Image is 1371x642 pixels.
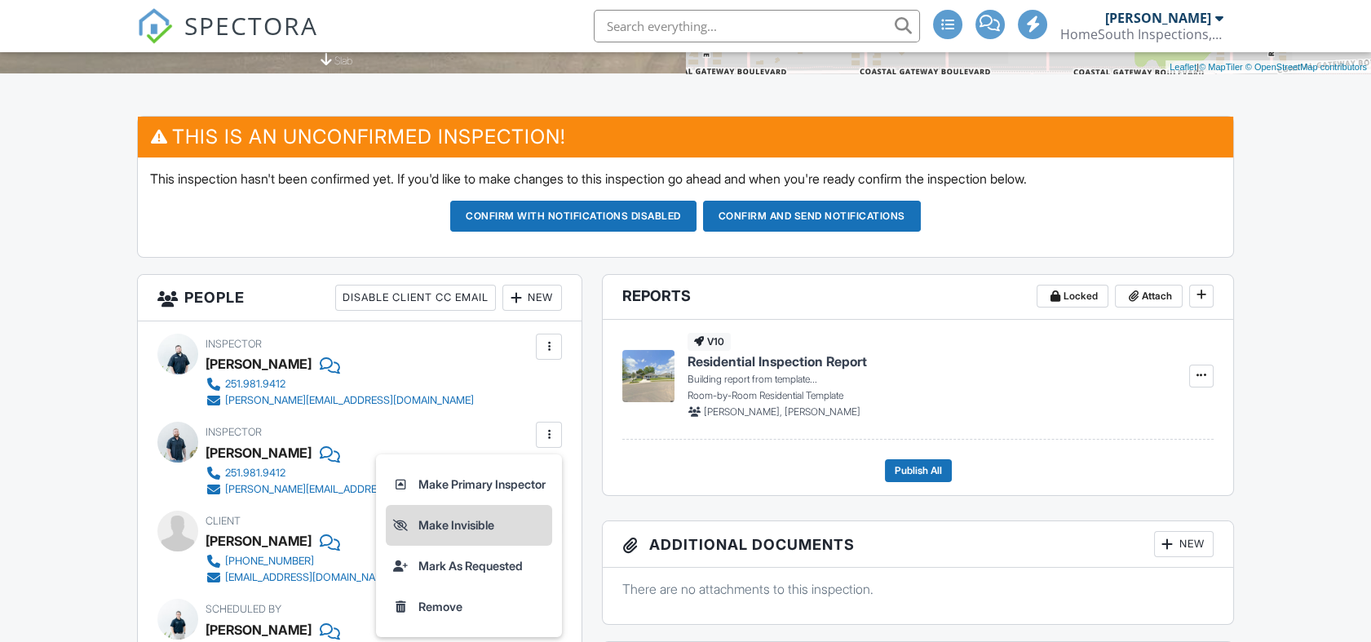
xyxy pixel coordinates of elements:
[206,481,474,498] a: [PERSON_NAME][EMAIL_ADDRESS][DOMAIN_NAME]
[138,117,1233,157] h3: This is an Unconfirmed Inspection!
[206,465,474,481] a: 251.981.9412
[206,618,312,642] div: [PERSON_NAME]
[138,275,582,321] h3: People
[1170,62,1196,72] a: Leaflet
[386,546,552,587] a: Mark As Requested
[386,505,552,546] a: Make Invisible
[335,285,496,311] div: Disable Client CC Email
[206,392,474,409] a: [PERSON_NAME][EMAIL_ADDRESS][DOMAIN_NAME]
[603,521,1232,568] h3: Additional Documents
[225,483,474,496] div: [PERSON_NAME][EMAIL_ADDRESS][DOMAIN_NAME]
[206,529,312,553] div: [PERSON_NAME]
[206,376,474,392] a: 251.981.9412
[1060,26,1223,42] div: HomeSouth Inspections, LLC
[502,285,562,311] div: New
[225,394,474,407] div: [PERSON_NAME][EMAIL_ADDRESS][DOMAIN_NAME]
[206,352,312,376] div: [PERSON_NAME]
[225,571,393,584] div: [EMAIL_ADDRESS][DOMAIN_NAME]
[206,515,241,527] span: Client
[622,580,1213,598] p: There are no attachments to this inspection.
[1105,10,1211,26] div: [PERSON_NAME]
[594,10,920,42] input: Search everything...
[1154,531,1214,557] div: New
[206,441,312,465] div: [PERSON_NAME]
[137,22,318,56] a: SPECTORA
[1165,60,1371,74] div: |
[386,464,552,505] a: Make Primary Inspector
[184,8,318,42] span: SPECTORA
[150,170,1221,188] p: This inspection hasn't been confirmed yet. If you'd like to make changes to this inspection go ah...
[334,55,352,67] span: slab
[206,553,393,569] a: [PHONE_NUMBER]
[206,569,393,586] a: [EMAIL_ADDRESS][DOMAIN_NAME]
[225,555,314,568] div: [PHONE_NUMBER]
[206,338,262,350] span: Inspector
[225,378,285,391] div: 251.981.9412
[386,587,552,627] a: Remove
[206,603,281,615] span: Scheduled By
[1199,62,1243,72] a: © MapTiler
[1245,62,1367,72] a: © OpenStreetMap contributors
[137,8,173,44] img: The Best Home Inspection Software - Spectora
[225,467,285,480] div: 251.981.9412
[206,426,262,438] span: Inspector
[703,201,921,232] button: Confirm and send notifications
[450,201,697,232] button: Confirm with notifications disabled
